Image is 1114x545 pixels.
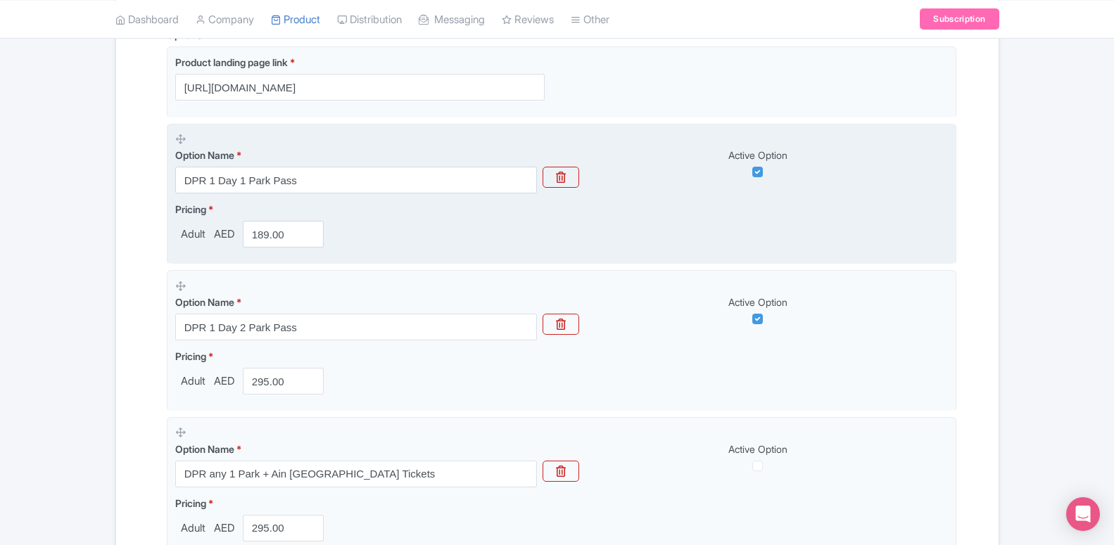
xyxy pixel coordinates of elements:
[175,443,234,455] span: Option Name
[175,167,537,193] input: Option Name
[211,520,237,537] span: AED
[175,74,545,101] input: Product landing page link
[175,226,211,243] span: Adult
[175,461,537,487] input: Option Name
[728,296,787,308] span: Active Option
[211,226,237,243] span: AED
[211,373,237,390] span: AED
[175,373,211,390] span: Adult
[175,203,206,215] span: Pricing
[175,296,234,308] span: Option Name
[728,149,787,161] span: Active Option
[920,8,999,30] a: Subscription
[243,515,324,541] input: 0.00
[175,497,206,509] span: Pricing
[175,149,234,161] span: Option Name
[243,221,324,248] input: 0.00
[1066,497,1100,531] div: Open Intercom Messenger
[175,350,206,362] span: Pricing
[175,56,288,68] span: Product landing page link
[175,314,537,340] input: Option Name
[175,520,211,537] span: Adult
[728,443,787,455] span: Active Option
[243,368,324,395] input: 0.00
